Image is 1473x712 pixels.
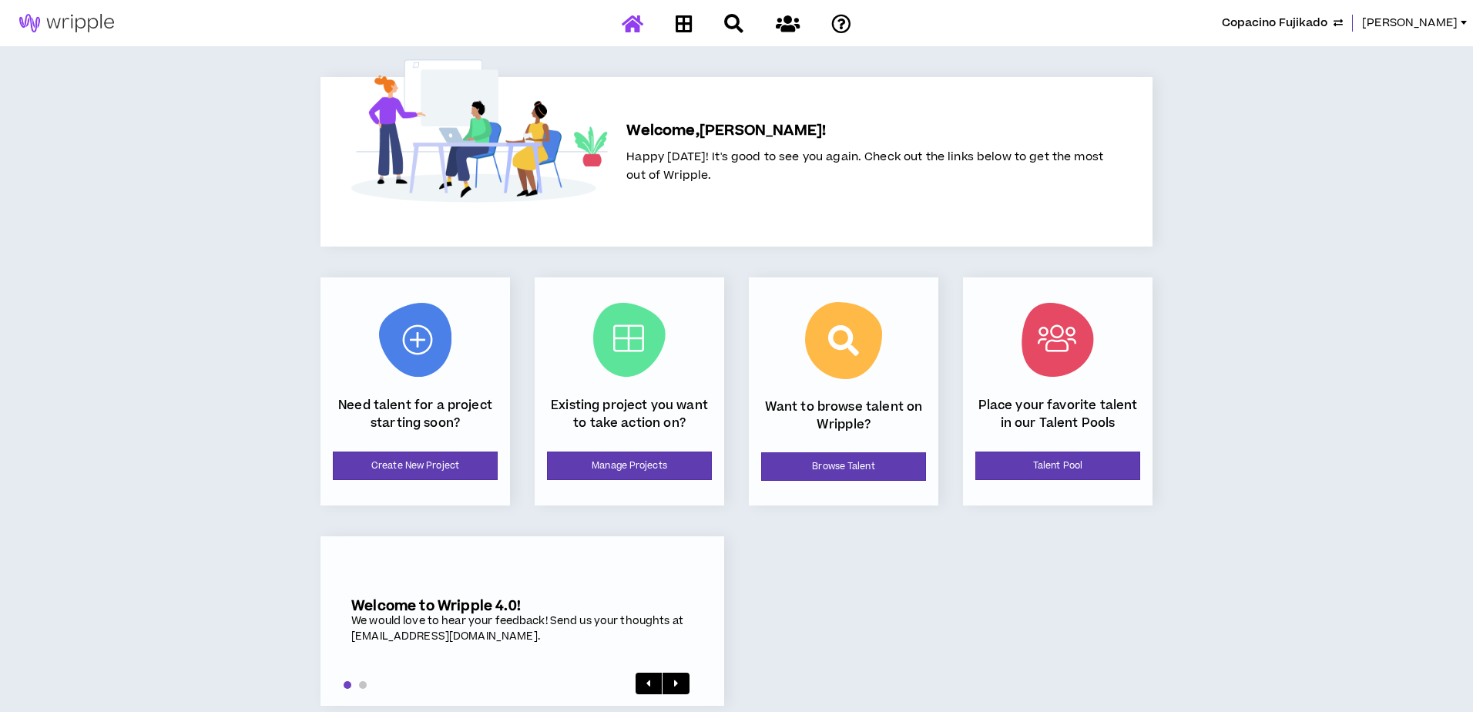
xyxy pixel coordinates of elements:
[1222,15,1343,32] button: Copacino Fujikado
[1362,15,1458,32] span: [PERSON_NAME]
[351,614,693,644] div: We would love to hear your feedback! Send us your thoughts at [EMAIL_ADDRESS][DOMAIN_NAME].
[975,452,1140,480] a: Talent Pool
[547,397,712,432] p: Existing project you want to take action on?
[761,398,926,433] p: Want to browse talent on Wripple?
[333,397,498,432] p: Need talent for a project starting soon?
[1022,303,1094,377] img: Talent Pool
[593,303,666,377] img: Current Projects
[351,598,693,614] h5: Welcome to Wripple 4.0!
[379,303,451,377] img: New Project
[1222,15,1327,32] span: Copacino Fujikado
[547,452,712,480] a: Manage Projects
[333,452,498,480] a: Create New Project
[626,149,1103,183] span: Happy [DATE]! It's good to see you again. Check out the links below to get the most out of Wripple.
[626,120,1103,142] h5: Welcome, [PERSON_NAME] !
[975,397,1140,432] p: Place your favorite talent in our Talent Pools
[761,452,926,481] a: Browse Talent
